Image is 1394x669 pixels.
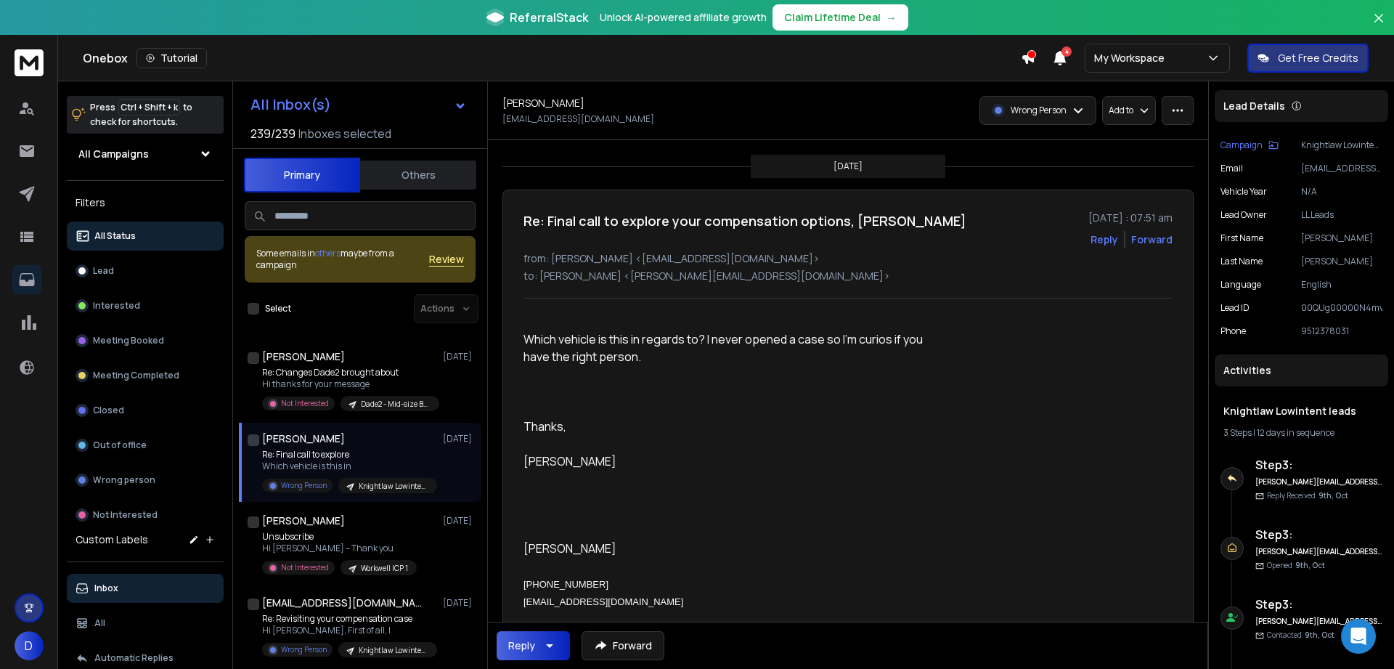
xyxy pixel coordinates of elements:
[93,474,155,486] p: Wrong person
[315,247,341,259] span: others
[262,378,436,390] p: Hi thanks for your message
[523,269,1173,283] p: to: [PERSON_NAME] <[PERSON_NAME][EMAIL_ADDRESS][DOMAIN_NAME]>
[1255,616,1382,627] h6: [PERSON_NAME][EMAIL_ADDRESS][DOMAIN_NAME]
[523,211,966,231] h1: Re: Final call to explore your compensation options, [PERSON_NAME]
[1301,163,1382,174] p: [EMAIL_ADDRESS][DOMAIN_NAME]
[67,396,224,425] button: Closed
[262,613,436,625] p: Re: Revisiting your compensation case
[262,367,436,378] p: Re: Changes Dade2 brought about
[1301,232,1382,244] p: [PERSON_NAME]
[497,631,570,660] button: Reply
[1220,325,1246,337] p: Phone
[67,361,224,390] button: Meeting Completed
[1301,325,1382,337] p: 9512378031
[1318,490,1348,500] span: 9th, Oct
[1301,302,1382,314] p: 00QUg00000N4mvF
[360,159,476,191] button: Others
[94,652,174,664] p: Automatic Replies
[262,596,422,610] h1: [EMAIL_ADDRESS][DOMAIN_NAME]
[1267,490,1348,501] p: Reply Received
[510,9,588,26] span: ReferralStack
[1220,163,1243,174] p: Email
[1301,186,1382,198] p: N/A
[1255,596,1382,613] h6: Step 3 :
[523,540,947,609] div: [PERSON_NAME]
[1109,105,1133,116] p: Add to
[239,90,478,119] button: All Inbox(s)
[93,439,147,451] p: Out of office
[523,596,683,607] span: [EMAIL_ADDRESS][DOMAIN_NAME]
[523,579,608,590] span: [PHONE_NUMBER]
[361,563,408,574] p: Workwell ICP 1
[93,265,114,277] p: Lead
[1220,302,1250,314] p: Lead ID
[67,500,224,530] button: Not Interested
[1301,256,1382,267] p: [PERSON_NAME]
[1301,209,1382,221] p: LL Leads
[429,252,464,267] button: Review
[90,100,192,129] p: Press to check for shortcuts.
[1220,279,1261,291] p: Language
[508,638,535,653] div: Reply
[1220,209,1267,221] p: Lead Owner
[67,326,224,355] button: Meeting Booked
[600,10,767,25] p: Unlock AI-powered affiliate growth
[1223,99,1285,113] p: Lead Details
[359,481,428,492] p: Knightlaw Lowintent leads
[523,331,925,365] span: Which vehicle is this in regards to? I never opened a case so I'm curios if you have the right pe...
[256,248,429,271] div: Some emails in maybe from a campaign
[886,10,897,25] span: →
[1267,630,1334,641] p: Contacted
[67,256,224,285] button: Lead
[93,405,124,416] p: Closed
[93,335,164,346] p: Meeting Booked
[1255,477,1382,487] h6: [PERSON_NAME][EMAIL_ADDRESS][DOMAIN_NAME]
[1220,139,1279,151] button: Campaign
[1301,279,1382,291] p: English
[523,251,1173,266] p: from: [PERSON_NAME] <[EMAIL_ADDRESS][DOMAIN_NAME]>
[244,158,360,192] button: Primary
[94,583,118,594] p: Inbox
[443,433,476,445] p: [DATE]
[773,4,908,31] button: Claim Lifetime Deal→
[1220,256,1263,267] p: Last Name
[67,192,224,213] h3: Filters
[67,609,224,638] button: All
[15,631,44,660] button: D
[1305,630,1334,640] span: 9th, Oct
[1278,51,1358,65] p: Get Free Credits
[1255,546,1382,557] h6: [PERSON_NAME][EMAIL_ADDRESS][DOMAIN_NAME]
[1223,427,1379,439] div: |
[262,514,345,528] h1: [PERSON_NAME]
[1255,526,1382,543] h6: Step 3 :
[502,113,654,125] p: [EMAIL_ADDRESS][DOMAIN_NAME]
[1255,456,1382,474] h6: Step 3 :
[1369,9,1388,44] button: Close banner
[1088,211,1173,225] p: [DATE] : 07:51 am
[262,449,436,461] p: Re: Final call to explore
[93,509,158,521] p: Not Interested
[1094,51,1170,65] p: My Workspace
[78,147,149,161] h1: All Campaigns
[281,480,327,491] p: Wrong Person
[361,399,431,410] p: Dade2 - Mid-size Business
[298,125,391,142] h3: Inboxes selected
[1220,232,1263,244] p: First Name
[76,532,148,547] h3: Custom Labels
[83,48,1021,68] div: Onebox
[1267,560,1325,571] p: Opened
[67,291,224,320] button: Interested
[94,617,105,629] p: All
[136,48,207,68] button: Tutorial
[1220,186,1267,198] p: Vehicle Year
[443,351,476,362] p: [DATE]
[443,515,476,527] p: [DATE]
[359,645,428,656] p: Knightlaw Lowintent leads
[67,574,224,603] button: Inbox
[523,453,616,469] span: [PERSON_NAME]
[262,349,345,364] h1: [PERSON_NAME]
[262,431,345,446] h1: [PERSON_NAME]
[281,644,327,655] p: Wrong Person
